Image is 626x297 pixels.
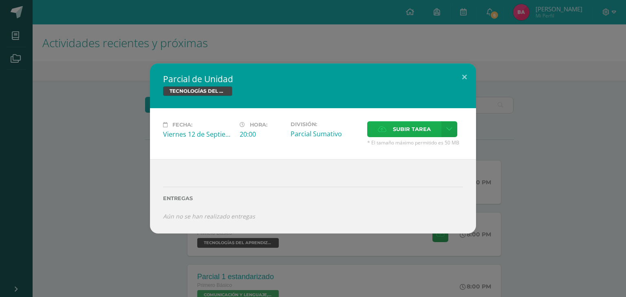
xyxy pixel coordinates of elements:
div: 20:00 [240,130,284,139]
span: Subir tarea [393,122,431,137]
button: Close (Esc) [453,63,476,91]
div: Parcial Sumativo [291,129,361,138]
span: Fecha: [172,122,192,128]
span: TECNOLOGÍAS DEL APRENDIZAJE Y LA COMUNICACIÓN [163,86,232,96]
h2: Parcial de Unidad [163,73,463,85]
label: Entregas [163,195,463,201]
label: División: [291,121,361,127]
div: Viernes 12 de Septiembre [163,130,233,139]
span: Hora: [250,122,267,128]
i: Aún no se han realizado entregas [163,212,255,220]
span: * El tamaño máximo permitido es 50 MB [367,139,463,146]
